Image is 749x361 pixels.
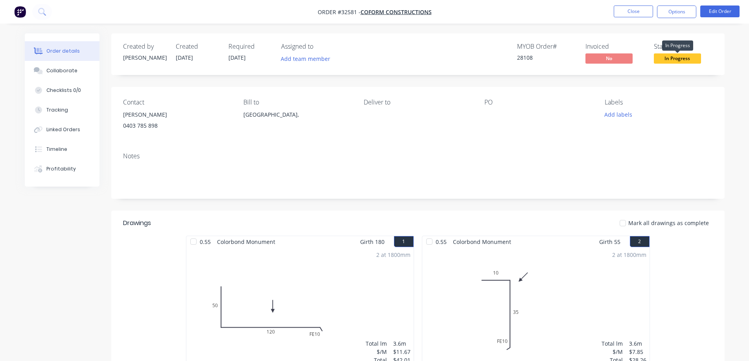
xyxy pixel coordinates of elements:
[654,53,701,63] span: In Progress
[700,5,740,17] button: Edit Order
[46,126,80,133] div: Linked Orders
[602,339,623,348] div: Total lm
[361,8,432,16] a: COFORM CONSTRUCTIONS
[612,251,646,259] div: 2 at 1800mm
[123,120,231,131] div: 0403 785 898
[123,109,231,120] div: [PERSON_NAME]
[517,53,576,62] div: 28108
[585,53,633,63] span: No
[46,146,67,153] div: Timeline
[25,81,99,100] button: Checklists 0/0
[25,139,99,159] button: Timeline
[376,251,410,259] div: 2 at 1800mm
[393,348,410,356] div: $11.67
[46,87,81,94] div: Checklists 0/0
[228,54,246,61] span: [DATE]
[614,5,653,17] button: Close
[629,348,646,356] div: $7.85
[123,43,166,50] div: Created by
[654,43,713,50] div: Status
[276,53,334,64] button: Add team member
[360,236,385,247] span: Girth 180
[176,54,193,61] span: [DATE]
[657,5,696,18] button: Options
[243,109,351,134] div: [GEOGRAPHIC_DATA],
[605,99,712,106] div: Labels
[630,236,650,247] button: 2
[364,99,471,106] div: Deliver to
[14,6,26,18] img: Factory
[243,109,351,120] div: [GEOGRAPHIC_DATA],
[197,236,214,247] span: 0.55
[228,43,272,50] div: Required
[25,41,99,61] button: Order details
[602,348,623,356] div: $/M
[123,218,151,228] div: Drawings
[585,43,644,50] div: Invoiced
[654,53,701,65] button: In Progress
[123,53,166,62] div: [PERSON_NAME]
[366,348,387,356] div: $/M
[123,109,231,134] div: [PERSON_NAME]0403 785 898
[25,120,99,139] button: Linked Orders
[25,61,99,81] button: Collaborate
[394,236,414,247] button: 1
[46,106,68,114] div: Tracking
[214,236,278,247] span: Colorbond Monument
[393,339,410,348] div: 3.6m
[450,236,514,247] span: Colorbond Monument
[318,8,361,16] span: Order #32581 -
[281,53,335,64] button: Add team member
[628,219,709,227] span: Mark all drawings as complete
[662,40,693,51] div: In Progress
[600,109,637,120] button: Add labels
[366,339,387,348] div: Total lm
[123,99,231,106] div: Contact
[599,236,620,247] span: Girth 55
[46,165,76,172] div: Profitability
[629,339,646,348] div: 3.6m
[484,99,592,106] div: PO
[243,99,351,106] div: Bill to
[46,67,77,74] div: Collaborate
[25,100,99,120] button: Tracking
[176,43,219,50] div: Created
[517,43,576,50] div: MYOB Order #
[281,43,360,50] div: Assigned to
[25,159,99,179] button: Profitability
[123,152,713,160] div: Notes
[46,48,80,55] div: Order details
[432,236,450,247] span: 0.55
